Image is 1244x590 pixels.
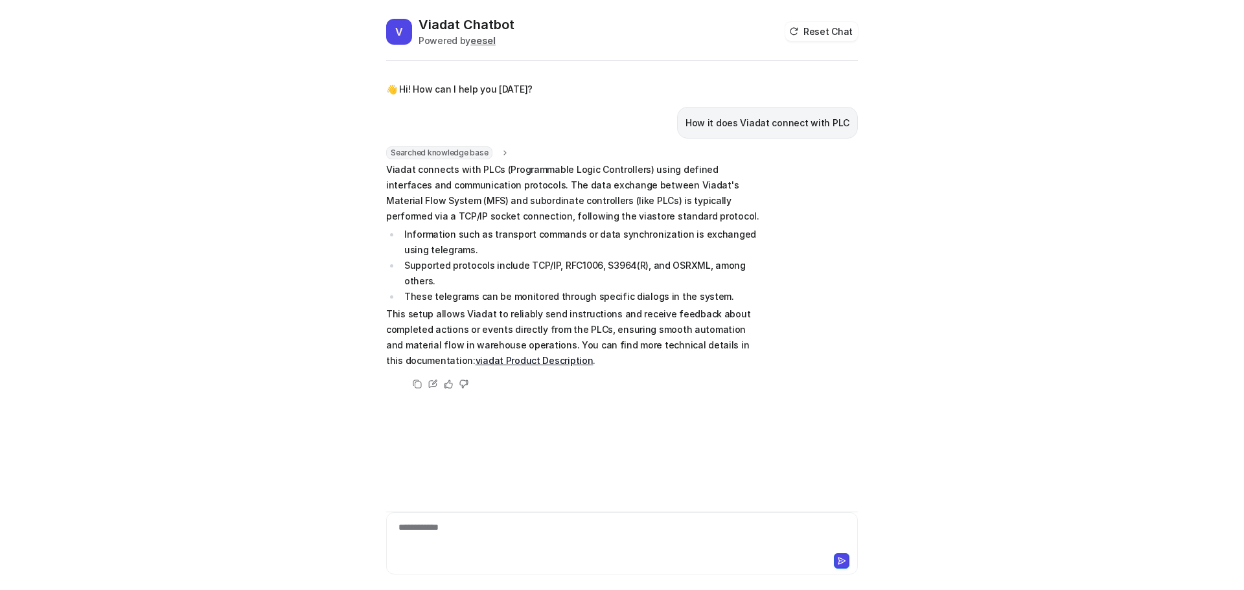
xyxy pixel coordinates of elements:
li: These telegrams can be monitored through specific dialogs in the system. [400,289,765,304]
button: Reset Chat [785,22,858,41]
span: V [386,19,412,45]
li: Information such as transport commands or data synchronization is exchanged using telegrams. [400,227,765,258]
p: Viadat connects with PLCs (Programmable Logic Controllers) using defined interfaces and communica... [386,162,765,224]
b: eesel [470,35,496,46]
p: 👋 Hi! How can I help you [DATE]? [386,82,533,97]
h2: Viadat Chatbot [419,16,514,34]
p: How it does Viadat connect with PLC [685,115,849,131]
a: viadat Product Description [476,355,593,366]
div: Powered by [419,34,514,47]
span: Searched knowledge base [386,146,492,159]
li: Supported protocols include TCP/IP, RFC1006, S3964(R), and OSRXML, among others. [400,258,765,289]
p: This setup allows Viadat to reliably send instructions and receive feedback about completed actio... [386,306,765,369]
